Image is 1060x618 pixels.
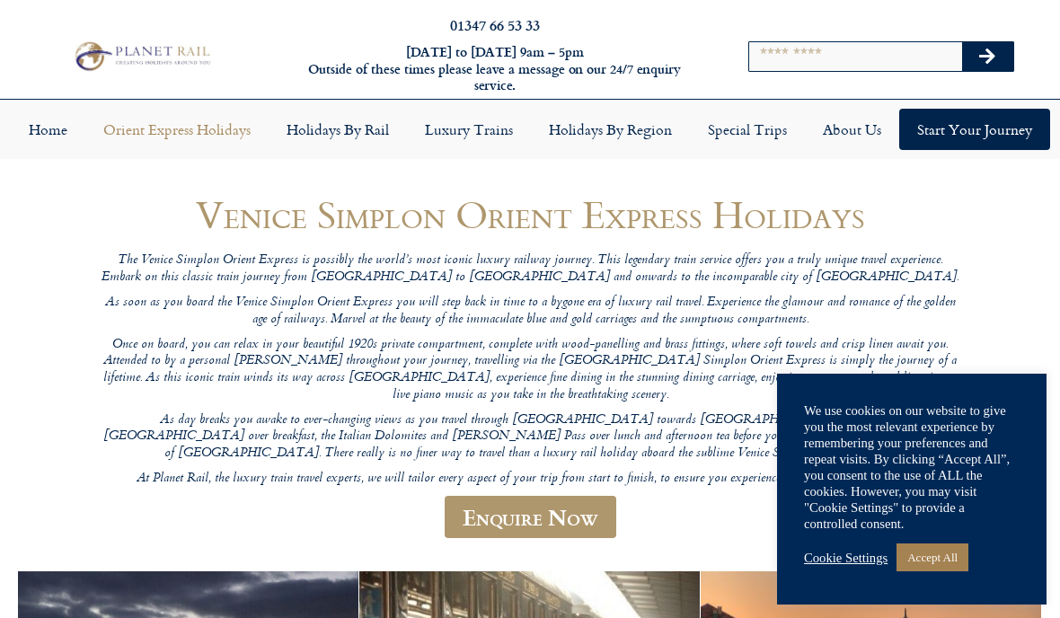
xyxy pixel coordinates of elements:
[99,412,961,463] p: As day breaks you awake to ever-changing views as you travel through [GEOGRAPHIC_DATA] towards [G...
[450,14,540,35] a: 01347 66 53 33
[531,109,690,150] a: Holidays by Region
[9,109,1051,150] nav: Menu
[804,550,888,566] a: Cookie Settings
[804,402,1020,532] div: We use cookies on our website to give you the most relevant experience by remembering your prefer...
[899,109,1050,150] a: Start your Journey
[690,109,805,150] a: Special Trips
[11,109,85,150] a: Home
[805,109,899,150] a: About Us
[962,42,1014,71] button: Search
[407,109,531,150] a: Luxury Trains
[99,471,961,488] p: At Planet Rail, the luxury train travel experts, we will tailor every aspect of your trip from st...
[99,252,961,286] p: The Venice Simplon Orient Express is possibly the world’s most iconic luxury railway journey. Thi...
[99,295,961,328] p: As soon as you board the Venice Simplon Orient Express you will step back in time to a bygone era...
[99,193,961,235] h1: Venice Simplon Orient Express Holidays
[85,109,269,150] a: Orient Express Holidays
[287,44,702,94] h6: [DATE] to [DATE] 9am – 5pm Outside of these times please leave a message on our 24/7 enquiry serv...
[269,109,407,150] a: Holidays by Rail
[897,543,968,571] a: Accept All
[445,496,616,538] a: Enquire Now
[69,39,213,74] img: Planet Rail Train Holidays Logo
[99,337,961,404] p: Once on board, you can relax in your beautiful 1920s private compartment, complete with wood-pane...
